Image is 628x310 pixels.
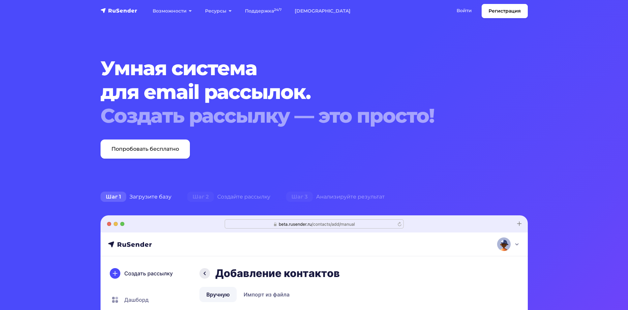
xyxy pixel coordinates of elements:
[101,104,492,128] div: Создать рассылку — это просто!
[101,7,137,14] img: RuSender
[482,4,528,18] a: Регистрация
[288,4,357,18] a: [DEMOGRAPHIC_DATA]
[93,190,179,203] div: Загрузите базу
[278,190,393,203] div: Анализируйте результат
[101,139,190,159] a: Попробовать бесплатно
[198,4,238,18] a: Ресурсы
[146,4,198,18] a: Возможности
[450,4,478,17] a: Войти
[238,4,288,18] a: Поддержка24/7
[101,56,492,128] h1: Умная система для email рассылок.
[274,8,282,12] sup: 24/7
[179,190,278,203] div: Создайте рассылку
[286,192,313,202] span: Шаг 3
[101,192,126,202] span: Шаг 1
[187,192,214,202] span: Шаг 2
